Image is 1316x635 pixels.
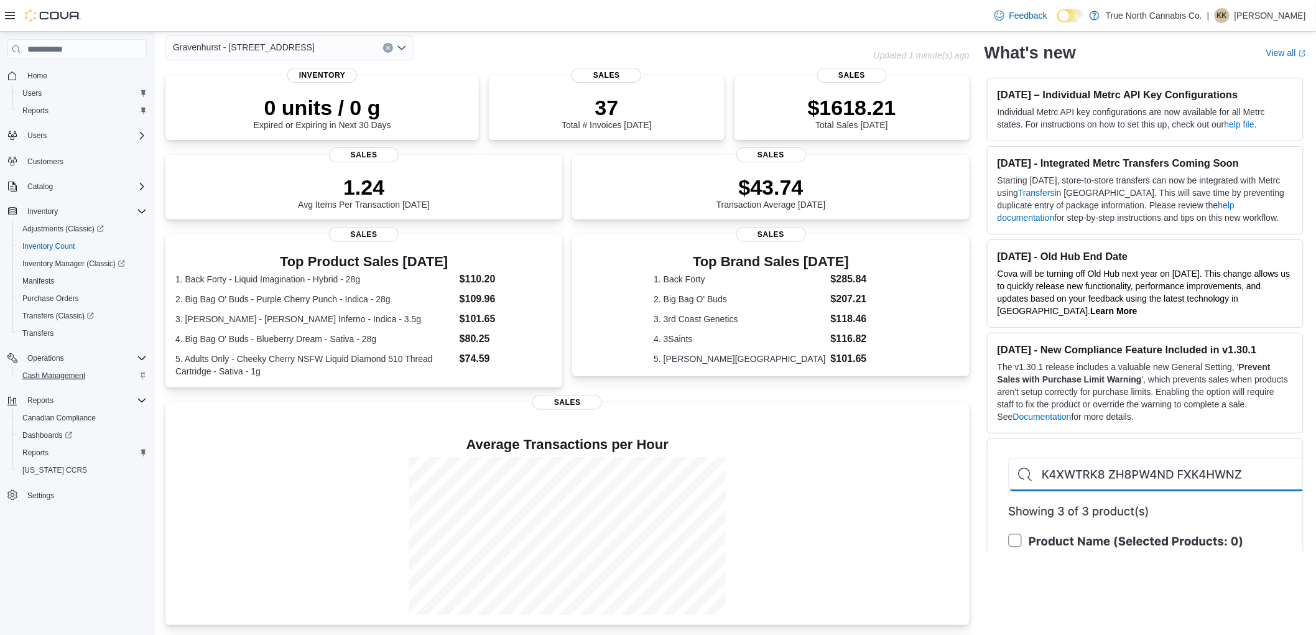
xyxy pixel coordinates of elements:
[17,221,109,236] a: Adjustments (Classic)
[654,333,825,345] dt: 4. 3Saints
[22,88,42,98] span: Users
[1207,8,1210,23] p: |
[22,351,69,366] button: Operations
[22,311,94,321] span: Transfers (Classic)
[22,488,59,503] a: Settings
[1299,50,1306,57] svg: External link
[397,43,407,53] button: Open list of options
[12,367,152,384] button: Cash Management
[998,88,1293,101] h3: [DATE] – Individual Metrc API Key Configurations
[17,308,147,323] span: Transfers (Classic)
[17,256,130,271] a: Inventory Manager (Classic)
[329,147,399,162] span: Sales
[22,276,54,286] span: Manifests
[12,307,152,325] a: Transfers (Classic)
[17,428,77,443] a: Dashboards
[654,254,888,269] h3: Top Brand Sales [DATE]
[17,308,99,323] a: Transfers (Classic)
[2,178,152,195] button: Catalog
[1018,188,1055,198] a: Transfers
[562,95,651,130] div: Total # Invoices [DATE]
[22,179,147,194] span: Catalog
[12,85,152,102] button: Users
[998,106,1293,131] p: Individual Metrc API key configurations are now available for all Metrc states. For instructions ...
[27,71,47,81] span: Home
[1235,8,1306,23] p: [PERSON_NAME]
[17,256,147,271] span: Inventory Manager (Classic)
[12,220,152,238] a: Adjustments (Classic)
[17,239,80,254] a: Inventory Count
[17,368,147,383] span: Cash Management
[17,221,147,236] span: Adjustments (Classic)
[22,259,125,269] span: Inventory Manager (Classic)
[808,95,896,130] div: Total Sales [DATE]
[1057,22,1058,23] span: Dark Mode
[460,312,553,327] dd: $101.65
[831,351,888,366] dd: $101.65
[27,491,54,501] span: Settings
[716,175,826,210] div: Transaction Average [DATE]
[460,292,553,307] dd: $109.96
[22,413,96,423] span: Canadian Compliance
[998,157,1293,169] h3: [DATE] - Integrated Metrc Transfers Coming Soon
[654,293,825,305] dt: 2. Big Bag O' Buds
[572,68,641,83] span: Sales
[22,179,58,194] button: Catalog
[175,273,455,285] dt: 1. Back Forty - Liquid Imagination - Hybrid - 28g
[654,353,825,365] dt: 5. [PERSON_NAME][GEOGRAPHIC_DATA]
[175,353,455,378] dt: 5. Adults Only - Cheeky Cherry NSFW Liquid Diamond 510 Thread Cartridge - Sativa - 1g
[254,95,391,120] p: 0 units / 0 g
[2,350,152,367] button: Operations
[12,290,152,307] button: Purchase Orders
[17,103,147,118] span: Reports
[298,175,430,200] p: 1.24
[22,106,49,116] span: Reports
[2,203,152,220] button: Inventory
[2,152,152,170] button: Customers
[1090,306,1137,316] a: Learn More
[998,361,1293,423] p: The v1.30.1 release includes a valuable new General Setting, ' ', which prevents sales when produ...
[1057,9,1083,22] input: Dark Mode
[17,274,59,289] a: Manifests
[17,86,147,101] span: Users
[27,157,63,167] span: Customers
[17,463,92,478] a: [US_STATE] CCRS
[831,331,888,346] dd: $116.82
[17,463,147,478] span: Washington CCRS
[460,272,553,287] dd: $110.20
[22,128,147,143] span: Users
[562,95,651,120] p: 37
[27,396,53,406] span: Reports
[17,445,147,460] span: Reports
[985,43,1076,63] h2: What's new
[831,292,888,307] dd: $207.21
[12,272,152,290] button: Manifests
[17,326,58,341] a: Transfers
[831,312,888,327] dd: $118.46
[22,488,147,503] span: Settings
[173,40,315,55] span: Gravenhurst - [STREET_ADDRESS]
[808,95,896,120] p: $1618.21
[831,272,888,287] dd: $285.84
[27,182,53,192] span: Catalog
[383,43,393,53] button: Clear input
[22,224,104,234] span: Adjustments (Classic)
[175,313,455,325] dt: 3. [PERSON_NAME] - [PERSON_NAME] Inferno - Indica - 3.5g
[998,343,1293,356] h3: [DATE] - New Compliance Feature Included in v1.30.1
[716,175,826,200] p: $43.74
[22,351,147,366] span: Operations
[998,250,1293,262] h3: [DATE] - Old Hub End Date
[2,67,152,85] button: Home
[460,331,553,346] dd: $80.25
[460,351,553,366] dd: $74.59
[22,68,147,83] span: Home
[22,294,79,304] span: Purchase Orders
[17,291,147,306] span: Purchase Orders
[22,153,147,169] span: Customers
[17,291,84,306] a: Purchase Orders
[17,368,90,383] a: Cash Management
[12,255,152,272] a: Inventory Manager (Classic)
[1225,119,1254,129] a: help file
[22,128,52,143] button: Users
[7,62,147,537] nav: Complex example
